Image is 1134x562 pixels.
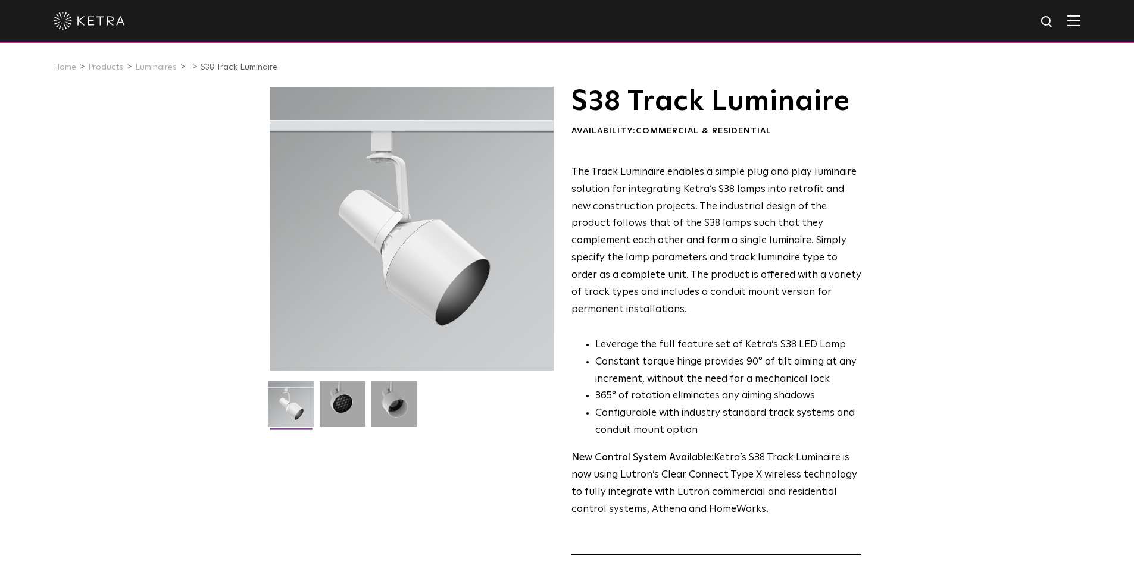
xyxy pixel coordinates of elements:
[88,63,123,71] a: Products
[571,167,861,315] span: The Track Luminaire enables a simple plug and play luminaire solution for integrating Ketra’s S38...
[595,388,861,405] li: 365° of rotation eliminates any aiming shadows
[1067,15,1080,26] img: Hamburger%20Nav.svg
[595,337,861,354] li: Leverage the full feature set of Ketra’s S38 LED Lamp
[595,405,861,439] li: Configurable with industry standard track systems and conduit mount option
[320,381,365,436] img: 3b1b0dc7630e9da69e6b
[371,381,417,436] img: 9e3d97bd0cf938513d6e
[54,63,76,71] a: Home
[595,354,861,388] li: Constant torque hinge provides 90° of tilt aiming at any increment, without the need for a mechan...
[571,87,861,117] h1: S38 Track Luminaire
[571,125,861,137] div: Availability:
[636,127,771,135] span: Commercial & Residential
[571,450,861,519] p: Ketra’s S38 Track Luminaire is now using Lutron’s Clear Connect Type X wireless technology to ful...
[571,453,714,463] strong: New Control System Available:
[54,12,125,30] img: ketra-logo-2019-white
[135,63,177,71] a: Luminaires
[1040,15,1055,30] img: search icon
[268,381,314,436] img: S38-Track-Luminaire-2021-Web-Square
[201,63,277,71] a: S38 Track Luminaire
